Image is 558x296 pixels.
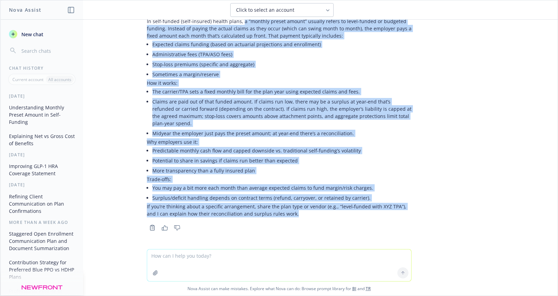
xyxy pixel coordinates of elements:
li: The carrier/TPA sets a fixed monthly bill for the plan year using expected claims and fees. [152,87,412,97]
li: More transparency than a fully insured plan [152,166,412,176]
p: If you’re thinking about a specific arrangement, share the plan type or vendor (e.g., “level‑fund... [147,203,412,217]
button: Contribution Strategy for Preferred Blue PPO vs HDHP Plans [6,257,78,283]
div: More than a week ago [1,219,83,225]
button: Improving GLP-1 HRA Coverage Statement [6,160,78,179]
svg: Copy to clipboard [149,225,155,231]
li: Midyear the employer just pays the preset amount; at year‑end there’s a reconciliation. [152,128,412,138]
li: Expected claims funding (based on actuarial projections and enrollment) [152,39,412,49]
li: Administrative fees (TPA/ASO fees) [152,49,412,59]
div: [DATE] [1,182,83,188]
p: Why employers use it: [147,138,412,146]
p: Current account [12,77,43,82]
div: [DATE] [1,93,83,99]
button: Thumbs down [172,223,183,233]
p: Trade‑offs: [147,176,412,183]
button: Click to select an account [230,3,334,17]
li: Claims are paid out of that funded amount. If claims run low, there may be a surplus at year‑end ... [152,97,412,128]
li: Stop‑loss premiums (specific and aggregate) [152,59,412,69]
div: [DATE] [1,152,83,158]
p: All accounts [48,77,71,82]
button: Understanding Monthly Preset Amount in Self-Funding [6,102,78,128]
div: Chat History [1,65,83,71]
span: Nova Assist can make mistakes. Explore what Nova can do: Browse prompt library for and [3,282,555,296]
li: You may pay a bit more each month than average expected claims to fund margin/risk charges. [152,183,412,193]
button: Refining Client Communication on Plan Confirmations [6,191,78,217]
p: In self-funded (self-insured) health plans, a “monthly preset amount” usually refers to level-fun... [147,18,412,39]
li: Surplus/deficit handling depends on contract terms (refund, carryover, or retained by carrier). [152,193,412,203]
span: New chat [20,31,43,38]
button: New chat [6,28,78,40]
a: BI [352,286,356,292]
li: Potential to share in savings if claims run better than expected [152,156,412,166]
a: TR [366,286,371,292]
p: How it works: [147,79,412,87]
li: Predictable monthly cash flow and capped downside vs. traditional self-funding’s volatility [152,146,412,156]
li: Sometimes a margin/reserve [152,69,412,79]
button: Staggered Open Enrollment Communication Plan and Document Summarization [6,228,78,254]
span: Click to select an account [236,7,294,13]
input: Search chats [20,46,75,56]
button: Explaining Net vs Gross Cost of Benefits [6,130,78,149]
h1: Nova Assist [9,6,41,13]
